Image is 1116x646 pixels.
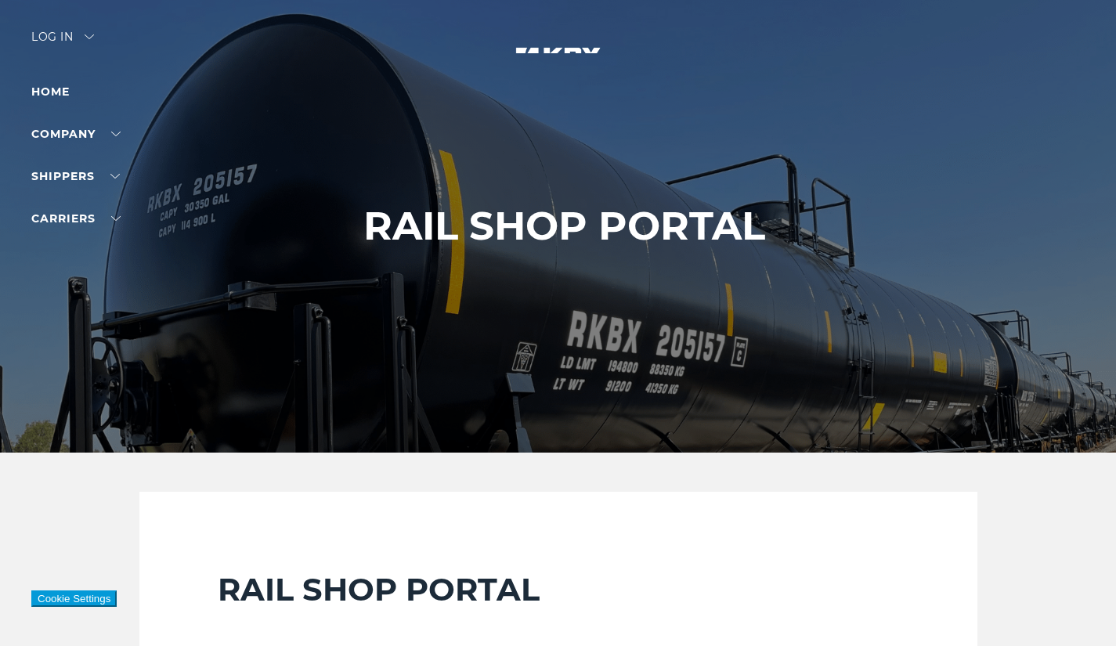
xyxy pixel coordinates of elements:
[500,31,617,100] img: kbx logo
[363,204,765,249] h1: RAIL SHOP PORTAL
[31,169,120,183] a: SHIPPERS
[31,127,121,141] a: Company
[31,31,94,54] div: Log in
[31,211,121,226] a: Carriers
[85,34,94,39] img: arrow
[31,590,117,607] button: Cookie Settings
[218,570,899,609] h2: RAIL SHOP PORTAL
[31,85,70,99] a: Home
